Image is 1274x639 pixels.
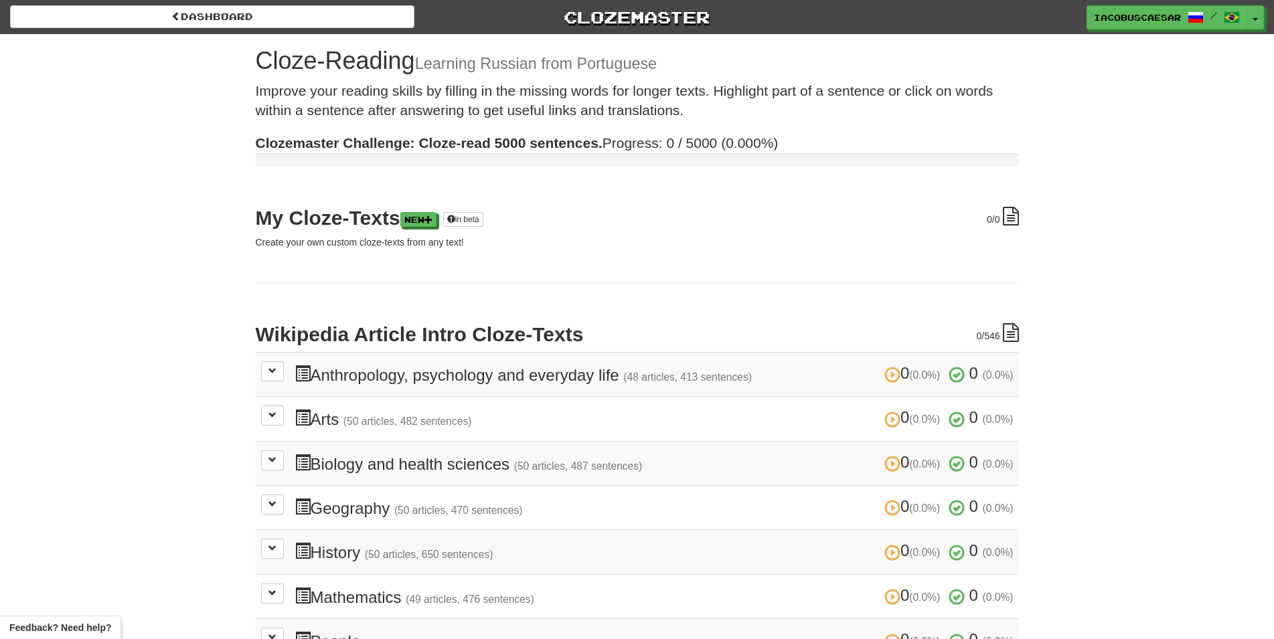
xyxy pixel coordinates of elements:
[295,409,1014,428] h3: Arts
[256,323,1019,345] h2: Wikipedia Article Intro Cloze-Texts
[406,594,534,605] small: (49 articles, 476 sentences)
[969,453,978,471] span: 0
[909,503,940,514] small: (0.0%)
[909,414,940,425] small: (0.0%)
[394,505,523,516] small: (50 articles, 470 sentences)
[295,365,1014,384] h3: Anthropology, psychology and everyday life
[256,135,779,151] span: Progress: 0 / 5000 (0.000%)
[884,586,945,604] span: 0
[256,81,1019,120] p: Improve your reading skills by filling in the missing words for longer texts. Highlight part of a...
[909,547,940,558] small: (0.0%)
[909,458,940,470] small: (0.0%)
[884,364,945,382] span: 0
[983,458,1014,470] small: (0.0%)
[295,454,1014,473] h3: Biology and health sciences
[434,5,839,29] a: Clozemaster
[443,212,483,227] a: in beta
[256,236,1019,249] p: Create your own custom cloze-texts from any text!
[400,212,436,227] a: New
[295,587,1014,606] h3: Mathematics
[909,369,940,381] small: (0.0%)
[343,416,472,427] small: (50 articles, 482 sentences)
[987,214,992,225] span: 0
[365,549,493,560] small: (50 articles, 650 sentences)
[976,331,981,341] span: 0
[295,542,1014,561] h3: History
[976,323,1018,343] div: /546
[415,55,657,72] small: Learning Russian from Portuguese
[9,621,111,634] span: Open feedback widget
[1087,5,1247,29] a: IacobusCaesar /
[256,207,1019,229] h2: My Cloze-Texts
[983,369,1014,381] small: (0.0%)
[983,591,1014,603] small: (0.0%)
[983,547,1014,558] small: (0.0%)
[256,48,1019,74] h1: Cloze-Reading
[1094,11,1181,23] span: IacobusCaesar
[295,498,1014,517] h3: Geography
[1210,11,1217,20] span: /
[987,207,1018,226] div: /0
[969,364,978,382] span: 0
[884,453,945,471] span: 0
[969,497,978,515] span: 0
[256,135,603,151] strong: Clozemaster Challenge: Cloze-read 5000 sentences.
[884,541,945,559] span: 0
[10,5,414,28] a: Dashboard
[623,371,752,383] small: (48 articles, 413 sentences)
[983,414,1014,425] small: (0.0%)
[909,591,940,603] small: (0.0%)
[969,586,978,604] span: 0
[884,408,945,426] span: 0
[969,408,978,426] span: 0
[983,503,1014,514] small: (0.0%)
[514,460,643,472] small: (50 articles, 487 sentences)
[969,541,978,559] span: 0
[884,497,945,515] span: 0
